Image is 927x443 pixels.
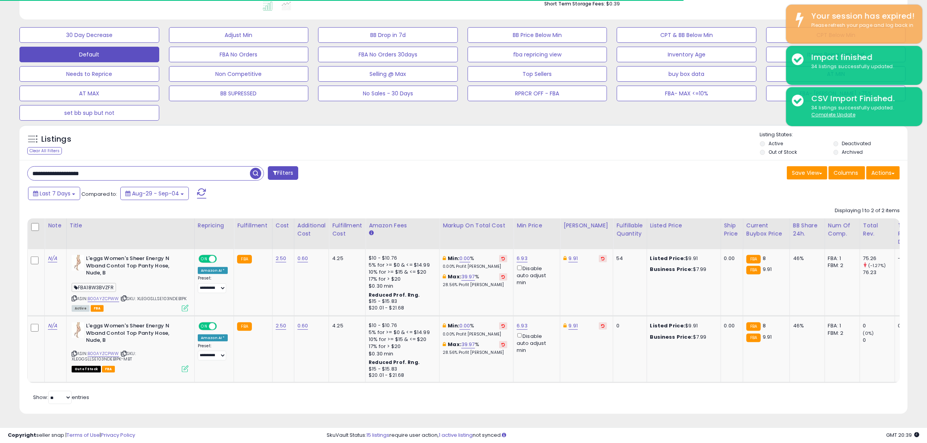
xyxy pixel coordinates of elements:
[19,27,159,43] button: 30 Day Decrease
[216,323,228,330] span: OFF
[48,322,57,330] a: N/A
[724,221,740,238] div: Ship Price
[72,366,101,373] span: All listings that are currently out of stock and unavailable for purchase on Amazon
[91,305,104,312] span: FBA
[369,305,433,311] div: $20.01 - $21.68
[443,282,507,288] p: 28.56% Profit [PERSON_NAME]
[793,255,819,262] div: 46%
[369,359,420,366] b: Reduced Prof. Rng.
[746,322,761,331] small: FBA
[276,221,291,230] div: Cost
[898,322,911,329] div: 0.00
[297,221,326,238] div: Additional Cost
[198,334,228,341] div: Amazon AI *
[461,273,475,281] a: 39.97
[863,221,892,238] div: Total Rev.
[766,27,906,43] button: CPT Below Min
[297,322,308,330] a: 0.60
[67,431,100,439] a: Terms of Use
[86,255,181,279] b: L'eggs Women's Sheer Energy N Wband Contol Top Panty Hose, Nude, B
[120,187,189,200] button: Aug-29 - Sep-04
[461,341,475,348] a: 39.97
[443,332,507,337] p: 0.00% Profit [PERSON_NAME]
[198,221,231,230] div: Repricing
[48,221,63,230] div: Note
[842,149,863,155] label: Archived
[616,322,640,329] div: 0
[616,255,640,262] div: 54
[806,52,916,63] div: Import finished
[863,269,895,276] div: 76.23
[769,149,797,155] label: Out of Stock
[41,134,71,145] h5: Listings
[19,47,159,62] button: Default
[766,66,906,82] button: AT MIN
[746,221,786,238] div: Current Buybox Price
[443,255,507,269] div: %
[863,322,895,329] div: 0
[443,350,507,355] p: 28.56% Profit [PERSON_NAME]
[366,431,389,439] a: 15 listings
[369,292,420,298] b: Reduced Prof. Rng.
[746,255,761,264] small: FBA
[198,276,228,293] div: Preset:
[318,86,458,101] button: No Sales - 30 Days
[793,322,819,329] div: 46%
[724,255,737,262] div: 0.00
[318,27,458,43] button: BB Drop in 7d
[828,166,865,179] button: Columns
[327,432,919,439] div: SkuVault Status: require user action, not synced.
[369,343,433,350] div: 17% for > $20
[650,322,715,329] div: $9.91
[517,332,554,354] div: Disable auto adjust min
[746,266,761,274] small: FBA
[72,322,188,371] div: ASIN:
[468,66,607,82] button: Top Sellers
[369,276,433,283] div: 17% for > $20
[459,322,470,330] a: 0.00
[828,322,854,329] div: FBA: 1
[811,111,855,118] u: Complete Update
[650,334,715,341] div: $7.99
[332,255,359,262] div: 4.25
[616,221,643,238] div: Fulfillable Quantity
[568,255,578,262] a: 9.91
[617,86,756,101] button: FBA- MAX <=10%
[866,166,900,179] button: Actions
[886,431,919,439] span: 2025-09-15 20:39 GMT
[369,350,433,357] div: $0.30 min
[8,432,135,439] div: seller snap | |
[842,140,871,147] label: Deactivated
[766,47,906,62] button: Items Being Repriced
[369,322,433,329] div: $10 - $10.76
[617,27,756,43] button: CPT & BB Below Min
[48,255,57,262] a: N/A
[276,255,287,262] a: 2.50
[88,350,119,357] a: B00AYZCPWW
[169,66,309,82] button: Non Competitive
[650,255,715,262] div: $9.91
[868,262,886,269] small: (-1.27%)
[448,255,459,262] b: Min:
[448,341,461,348] b: Max:
[276,322,287,330] a: 2.50
[237,221,269,230] div: Fulfillment
[763,333,772,341] span: 9.91
[650,255,686,262] b: Listed Price:
[617,47,756,62] button: Inventory Age
[828,262,854,269] div: FBM: 2
[517,322,528,330] a: 6.93
[793,221,821,238] div: BB Share 24h.
[19,105,159,121] button: set bb sup but not
[863,337,895,344] div: 0
[101,431,135,439] a: Privacy Policy
[40,190,70,197] span: Last 7 Days
[369,372,433,379] div: $20.01 - $21.68
[787,166,827,179] button: Save View
[332,322,359,329] div: 4.25
[863,330,874,336] small: (0%)
[237,255,252,264] small: FBA
[863,255,895,262] div: 75.26
[517,255,528,262] a: 6.93
[650,266,715,273] div: $7.99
